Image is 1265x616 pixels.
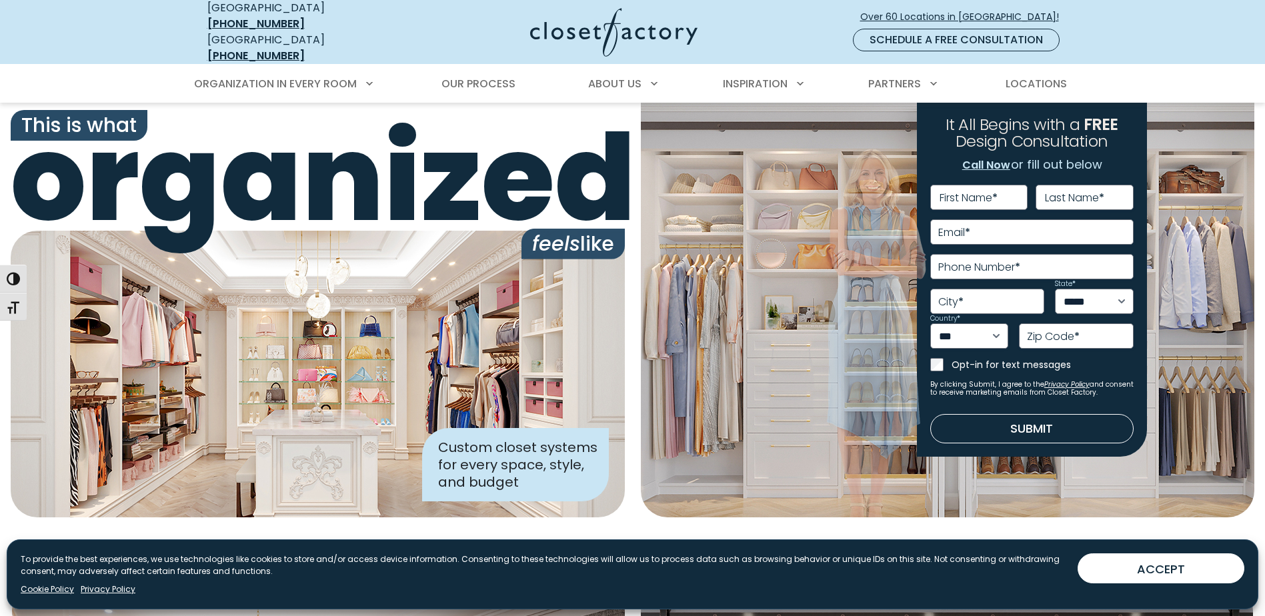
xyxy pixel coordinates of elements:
[11,231,625,517] img: Closet Factory designed closet
[530,8,698,57] img: Closet Factory Logo
[207,16,305,31] a: [PHONE_NUMBER]
[207,32,401,64] div: [GEOGRAPHIC_DATA]
[868,76,921,91] span: Partners
[81,583,135,595] a: Privacy Policy
[853,29,1060,51] a: Schedule a Free Consultation
[588,76,642,91] span: About Us
[422,428,609,501] div: Custom closet systems for every space, style, and budget
[1078,553,1244,583] button: ACCEPT
[860,10,1070,24] span: Over 60 Locations in [GEOGRAPHIC_DATA]!
[21,583,74,595] a: Cookie Policy
[441,76,515,91] span: Our Process
[532,229,580,258] i: feels
[207,48,305,63] a: [PHONE_NUMBER]
[860,5,1070,29] a: Over 60 Locations in [GEOGRAPHIC_DATA]!
[521,229,625,259] span: like
[11,119,625,239] span: organized
[21,553,1067,577] p: To provide the best experiences, we use technologies like cookies to store and/or access device i...
[1006,76,1067,91] span: Locations
[185,65,1081,103] nav: Primary Menu
[194,76,357,91] span: Organization in Every Room
[723,76,788,91] span: Inspiration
